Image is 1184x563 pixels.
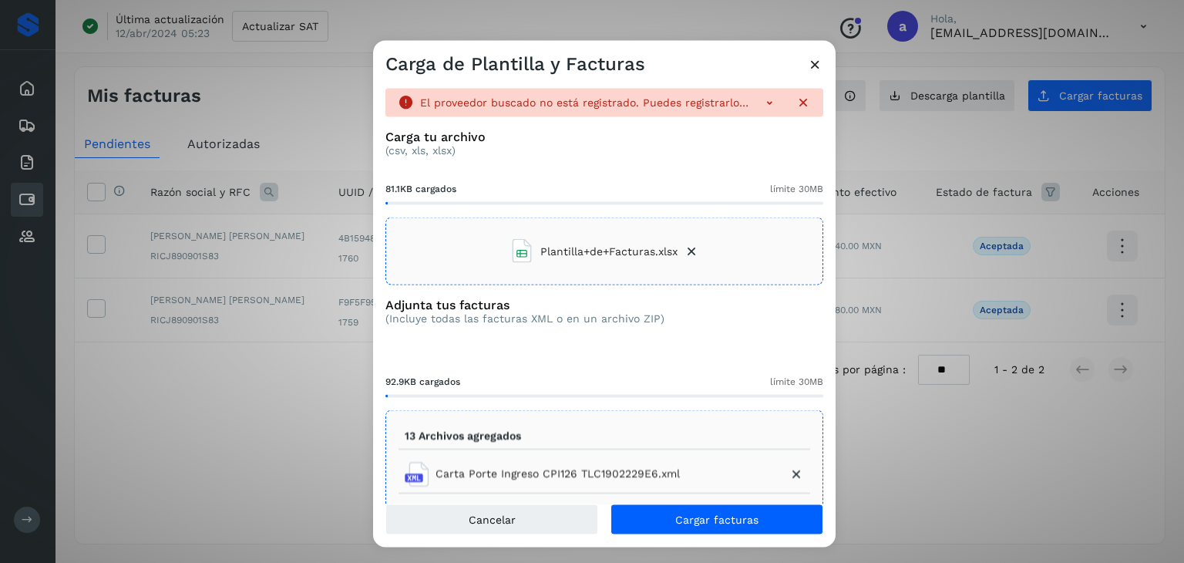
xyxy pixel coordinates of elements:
[610,504,823,535] button: Cargar facturas
[385,182,456,196] span: 81.1KB cargados
[385,298,664,312] h3: Adjunta tus facturas
[385,144,823,157] p: (csv, xls, xlsx)
[385,53,645,76] h3: Carga de Plantilla y Facturas
[385,504,598,535] button: Cancelar
[770,182,823,196] span: límite 30MB
[770,375,823,389] span: límite 30MB
[385,375,460,389] span: 92.9KB cargados
[675,514,758,525] span: Cargar facturas
[420,96,742,109] p: El proveedor buscado no está registrado. Puedes registrarlo.
[436,466,680,482] span: Carta Porte Ingreso CPI126 TLC1902229E6.xml
[469,514,516,525] span: Cancelar
[540,243,678,259] span: Plantilla+de+Facturas.xlsx
[405,430,521,443] p: 13 Archivos agregados
[385,312,664,325] p: (Incluye todas las facturas XML o en un archivo ZIP)
[385,130,823,144] h3: Carga tu archivo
